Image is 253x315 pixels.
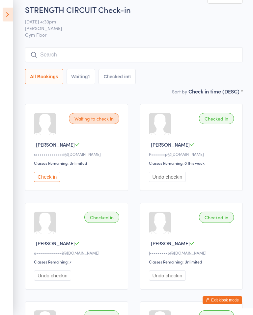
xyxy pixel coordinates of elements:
span: [PERSON_NAME] [36,240,75,247]
span: [PERSON_NAME] [151,240,190,247]
button: Checked in6 [98,69,136,84]
label: Sort by [172,88,187,95]
button: Check in [34,172,60,182]
div: Classes Remaining: 0 this week [149,160,236,166]
div: 1 [88,74,91,79]
div: Checked in [199,113,234,124]
button: Undo checkin [34,270,71,281]
input: Search [25,47,243,62]
span: [DATE] 4:30pm [25,18,233,25]
div: Checked in [199,212,234,223]
div: s••••••••••••••i@[DOMAIN_NAME] [34,151,121,157]
h2: STRENGTH CIRCUIT Check-in [25,4,243,15]
button: Undo checkin [149,172,186,182]
span: Gym Floor [25,31,243,38]
div: Check in time (DESC) [188,87,243,95]
div: Classes Remaining: 7 [34,259,121,264]
span: [PERSON_NAME] [25,25,233,31]
div: Classes Remaining: Unlimited [149,259,236,264]
span: [PERSON_NAME] [36,141,75,148]
button: Exit kiosk mode [203,296,242,304]
button: All Bookings [25,69,63,84]
div: 6 [128,74,131,79]
div: Checked in [84,212,119,223]
div: J•••••••••5@[DOMAIN_NAME] [149,250,236,256]
div: e•••••••••••••i@[DOMAIN_NAME] [34,250,121,256]
div: P•••••••p@[DOMAIN_NAME] [149,151,236,157]
div: Classes Remaining: Unlimited [34,160,121,166]
button: Waiting1 [67,69,96,84]
div: Waiting to check in [69,113,119,124]
span: [PERSON_NAME] [151,141,190,148]
button: Undo checkin [149,270,186,281]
